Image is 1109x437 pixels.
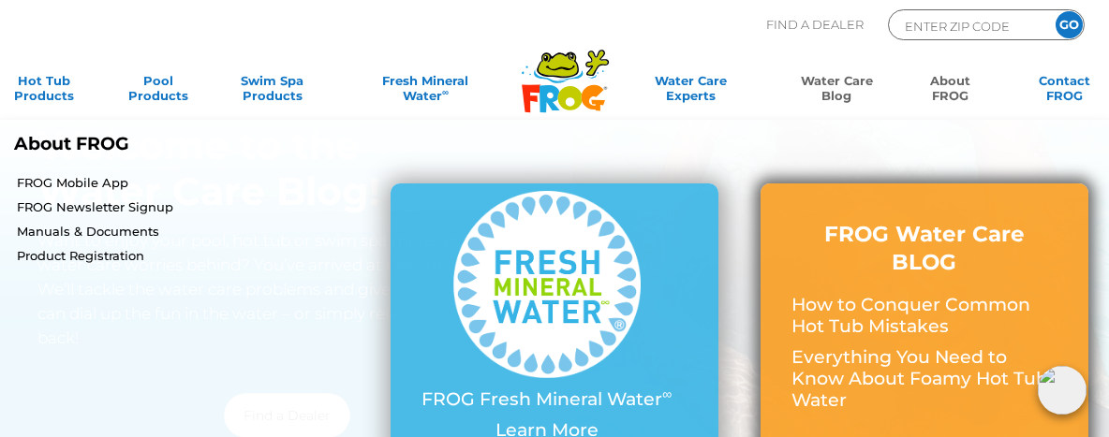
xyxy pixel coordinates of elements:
[229,73,318,110] a: Swim SpaProducts
[791,221,1057,277] h3: FROG Water Care BLOG
[17,223,370,240] a: Manuals & Documents
[903,15,1029,36] input: Zip Code Form
[342,73,509,110] a: Fresh MineralWater∞
[662,386,672,402] sup: ∞
[1056,11,1083,38] input: GO
[766,9,864,40] p: Find A Dealer
[791,221,1057,421] a: FROG Water Care BLOG How to Conquer Common Hot Tub Mistakes Everything You Need to Know About Foa...
[791,347,1057,411] p: Everything You Need to Know About Foamy Hot Tub Water
[17,198,370,215] a: FROG Newsletter Signup
[792,73,881,110] a: Water CareBlog
[114,73,203,110] a: PoolProducts
[614,73,767,110] a: Water CareExperts
[14,133,129,154] b: About FROG
[791,295,1057,338] p: How to Conquer Common Hot Tub Mistakes
[17,247,370,264] a: Product Registration
[1020,73,1109,110] a: ContactFROG
[421,389,672,411] p: FROG Fresh Mineral Water
[17,174,370,191] a: FROG Mobile App
[1038,366,1087,415] img: openIcon
[442,87,449,97] sup: ∞
[906,73,995,110] a: AboutFROG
